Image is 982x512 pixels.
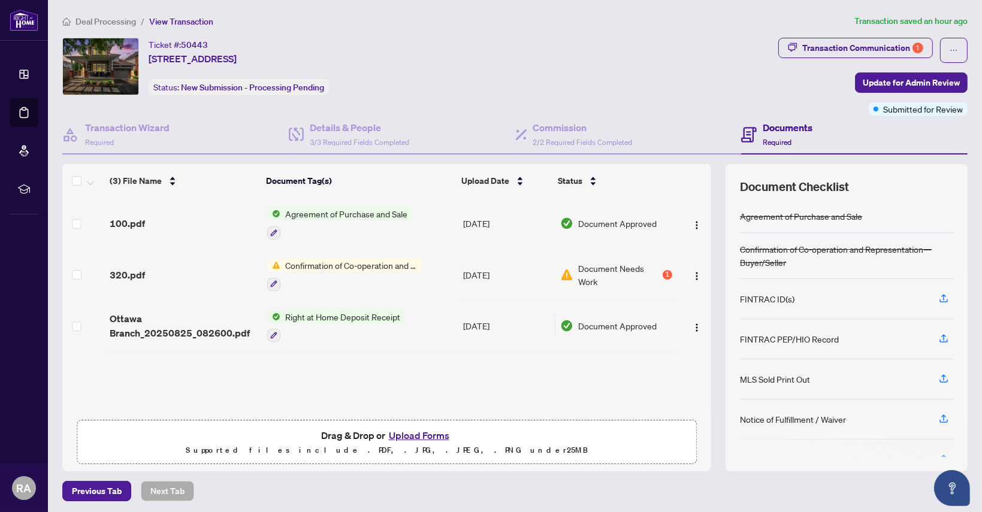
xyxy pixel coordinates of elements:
span: 50443 [181,40,208,50]
span: Confirmation of Co-operation and Representation—Buyer/Seller [280,259,422,272]
button: Update for Admin Review [855,72,968,93]
span: Upload Date [461,174,509,187]
button: Transaction Communication1 [778,38,933,58]
th: (3) File Name [105,164,261,198]
button: Status IconConfirmation of Co-operation and Representation—Buyer/Seller [267,259,422,291]
div: Ticket #: [149,38,208,51]
img: Document Status [560,217,573,230]
span: New Submission - Processing Pending [181,82,324,93]
h4: Commission [533,120,633,135]
span: Status [558,174,582,187]
span: Ottawa Branch_20250825_082600.pdf [110,311,257,340]
button: Logo [687,316,706,335]
span: Document Approved [578,319,657,332]
span: View Transaction [149,16,213,27]
img: Logo [692,271,702,281]
button: Upload Forms [385,428,453,443]
span: Previous Tab [72,481,122,501]
img: Status Icon [267,310,280,323]
span: Document Checklist [740,178,849,195]
div: FINTRAC PEP/HIO Record [740,332,839,346]
th: Document Tag(s) [261,164,457,198]
button: Next Tab [141,481,194,501]
span: Drag & Drop or [321,428,453,443]
span: Required [85,138,114,147]
button: Status IconRight at Home Deposit Receipt [267,310,405,343]
span: (3) File Name [110,174,162,187]
th: Status [553,164,674,198]
td: [DATE] [458,301,555,352]
button: Open asap [934,470,970,506]
button: Previous Tab [62,481,131,501]
h4: Transaction Wizard [85,120,170,135]
span: Update for Admin Review [863,73,960,92]
span: 3/3 Required Fields Completed [310,138,409,147]
span: Document Needs Work [578,262,660,288]
img: logo [10,9,38,31]
h4: Details & People [310,120,409,135]
th: Upload Date [457,164,553,198]
span: Required [763,138,791,147]
article: Transaction saved an hour ago [854,14,968,28]
div: MLS Sold Print Out [740,372,810,386]
button: Status IconAgreement of Purchase and Sale [267,207,412,240]
span: RA [17,480,32,496]
h4: Documents [763,120,812,135]
div: Notice of Fulfillment / Waiver [740,413,846,426]
img: IMG-X12287204_1.jpg [63,38,138,95]
td: [DATE] [458,249,555,301]
span: Right at Home Deposit Receipt [280,310,405,323]
img: Status Icon [267,207,280,220]
span: 320.pdf [110,268,145,282]
button: Logo [687,265,706,284]
div: Agreement of Purchase and Sale [740,210,862,223]
div: 1 [663,270,672,280]
div: Status: [149,79,329,95]
span: 2/2 Required Fields Completed [533,138,633,147]
span: ellipsis [950,46,958,54]
span: Agreement of Purchase and Sale [280,207,412,220]
img: Document Status [560,319,573,332]
span: Deal Processing [75,16,136,27]
img: Status Icon [267,259,280,272]
span: home [62,17,71,26]
div: Confirmation of Co-operation and Representation—Buyer/Seller [740,243,953,269]
li: / [141,14,144,28]
td: [DATE] [458,198,555,249]
div: 1 [912,43,923,53]
span: [STREET_ADDRESS] [149,51,237,66]
span: Drag & Drop orUpload FormsSupported files include .PDF, .JPG, .JPEG, .PNG under25MB [77,420,696,465]
span: 100.pdf [110,216,145,231]
span: Document Approved [578,217,657,230]
div: FINTRAC ID(s) [740,292,794,305]
img: Logo [692,323,702,332]
span: Submitted for Review [883,102,963,116]
img: Logo [692,220,702,230]
button: Logo [687,214,706,233]
div: Transaction Communication [802,38,923,57]
p: Supported files include .PDF, .JPG, .JPEG, .PNG under 25 MB [84,443,689,458]
img: Document Status [560,268,573,281]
